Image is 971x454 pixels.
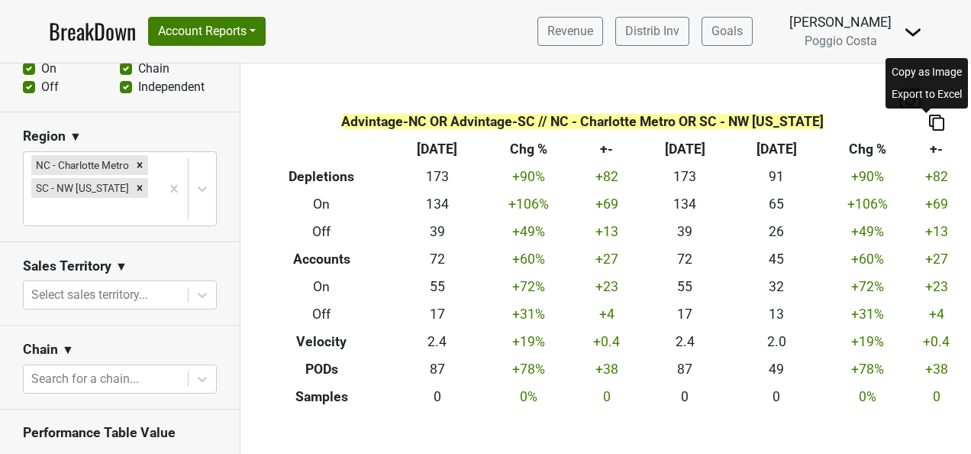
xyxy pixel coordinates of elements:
[341,114,824,129] span: Advintage-NC OR Advintage-SC // NC - Charlotte Metro OR SC - NW [US_STATE]
[929,115,944,131] img: Copy to clipboard
[252,383,392,410] th: Samples
[252,164,392,191] th: Depletions
[483,383,575,410] td: 0 %
[822,355,914,383] td: +78 %
[483,274,575,301] td: +72 %
[914,328,960,355] td: +0.4
[731,164,822,191] td: 91
[640,383,731,410] td: 0
[615,17,689,46] a: Distrib Inv
[822,274,914,301] td: +72 %
[731,219,822,246] td: 26
[731,328,822,355] td: 2.0
[574,191,639,219] td: +69
[574,300,639,328] td: +4
[41,60,56,78] label: On
[392,246,483,274] td: 72
[31,178,131,198] div: SC - NW [US_STATE]
[131,155,148,175] div: Remove NC - Charlotte Metro
[822,191,914,219] td: +106 %
[574,219,639,246] td: +13
[392,191,483,219] td: 134
[822,219,914,246] td: +49 %
[483,328,575,355] td: +19 %
[731,274,822,301] td: 32
[49,15,136,47] a: BreakDown
[640,191,731,219] td: 134
[822,383,914,410] td: 0 %
[640,355,731,383] td: 87
[914,300,960,328] td: +4
[62,341,74,359] span: ▼
[822,164,914,191] td: +90 %
[914,274,960,301] td: +23
[252,219,392,246] th: Off
[640,274,731,301] td: 55
[483,164,575,191] td: +90 %
[392,355,483,383] td: 87
[392,383,483,410] td: 0
[702,17,753,46] a: Goals
[731,300,822,328] td: 13
[822,136,914,164] th: Chg %
[23,128,66,144] h3: Region
[914,355,960,383] td: +38
[574,383,639,410] td: 0
[392,300,483,328] td: 17
[574,355,639,383] td: +38
[392,219,483,246] td: 39
[483,300,575,328] td: +31 %
[252,246,392,274] th: Accounts
[822,300,914,328] td: +31 %
[574,136,639,164] th: +-
[640,136,731,164] th: [DATE]
[252,355,392,383] th: PODs
[805,34,877,48] span: Poggio Costa
[537,17,603,46] a: Revenue
[914,219,960,246] td: +13
[914,164,960,191] td: +82
[640,164,731,191] td: 173
[31,155,131,175] div: NC - Charlotte Metro
[574,274,639,301] td: +23
[483,355,575,383] td: +78 %
[483,191,575,219] td: +106 %
[822,246,914,274] td: +60 %
[115,258,127,276] span: ▼
[252,300,392,328] th: Off
[23,258,111,274] h3: Sales Territory
[914,246,960,274] td: +27
[574,164,639,191] td: +82
[889,61,965,83] div: Copy as Image
[483,136,575,164] th: Chg %
[252,274,392,301] th: On
[252,191,392,219] th: On
[392,274,483,301] td: 55
[392,328,483,355] td: 2.4
[640,328,731,355] td: 2.4
[392,136,483,164] th: [DATE]
[731,191,822,219] td: 65
[640,219,731,246] td: 39
[148,17,266,46] button: Account Reports
[41,78,59,96] label: Off
[69,128,82,146] span: ▼
[914,136,960,164] th: +-
[731,246,822,274] td: 45
[914,383,960,410] td: 0
[138,60,169,78] label: Chain
[131,178,148,198] div: Remove SC - NW South Carolina
[914,191,960,219] td: +69
[23,425,217,441] h3: Performance Table Value
[392,164,483,191] td: 173
[574,328,639,355] td: +0.4
[483,246,575,274] td: +60 %
[23,342,58,358] h3: Chain
[731,383,822,410] td: 0
[731,355,822,383] td: 49
[252,328,392,355] th: Velocity
[822,328,914,355] td: +19 %
[483,219,575,246] td: +49 %
[640,246,731,274] td: 72
[889,83,965,105] div: Export to Excel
